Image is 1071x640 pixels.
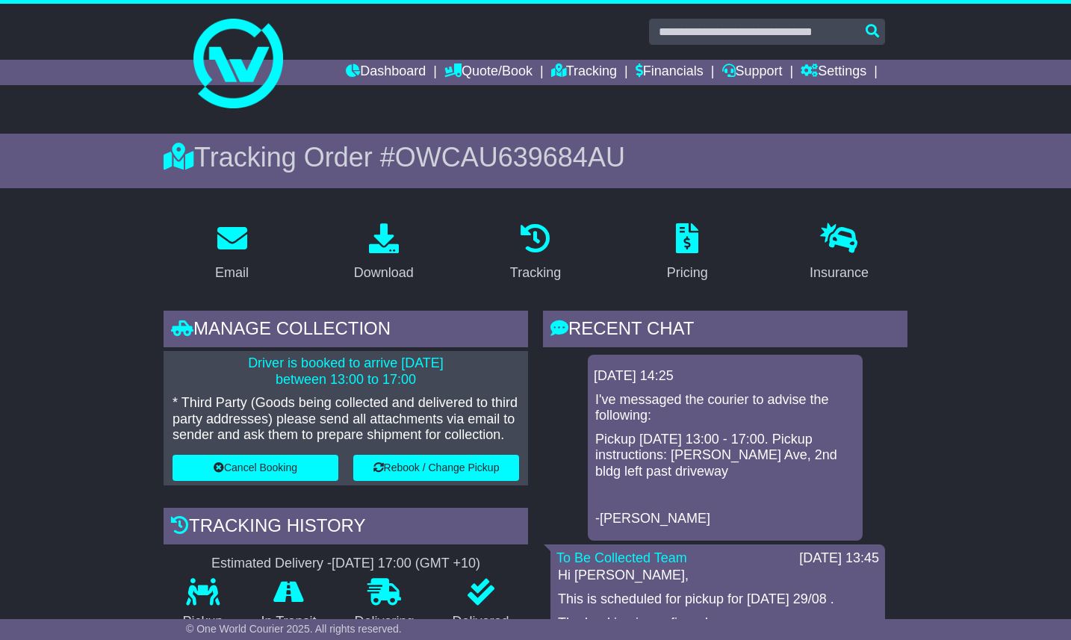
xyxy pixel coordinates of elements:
[657,218,718,288] a: Pricing
[433,614,528,630] p: Delivered
[346,60,426,85] a: Dashboard
[722,60,783,85] a: Support
[551,60,617,85] a: Tracking
[558,568,878,584] p: Hi [PERSON_NAME],
[242,614,335,630] p: In Transit
[344,218,423,288] a: Download
[800,218,878,288] a: Insurance
[173,455,338,481] button: Cancel Booking
[164,311,528,351] div: Manage collection
[395,142,625,173] span: OWCAU639684AU
[332,556,480,572] div: [DATE] 17:00 (GMT +10)
[636,60,704,85] a: Financials
[595,511,855,527] p: -[PERSON_NAME]
[595,392,855,424] p: I've messaged the courier to advise the following:
[173,395,519,444] p: * Third Party (Goods being collected and delivered to third party addresses) please send all atta...
[543,311,907,351] div: RECENT CHAT
[810,263,869,283] div: Insurance
[173,355,519,388] p: Driver is booked to arrive [DATE] between 13:00 to 17:00
[595,432,855,480] p: Pickup [DATE] 13:00 - 17:00. Pickup instructions: [PERSON_NAME] Ave, 2nd bldg left past driveway
[799,550,879,567] div: [DATE] 13:45
[500,218,571,288] a: Tracking
[556,550,687,565] a: To Be Collected Team
[558,591,878,608] p: This is scheduled for pickup for [DATE] 29/08 .
[164,556,528,572] div: Estimated Delivery -
[801,60,866,85] a: Settings
[164,141,907,173] div: Tracking Order #
[335,614,433,630] p: Delivering
[215,263,249,283] div: Email
[667,263,708,283] div: Pricing
[186,623,402,635] span: © One World Courier 2025. All rights reserved.
[164,508,528,548] div: Tracking history
[164,614,242,630] p: Pickup
[354,263,414,283] div: Download
[444,60,533,85] a: Quote/Book
[510,263,561,283] div: Tracking
[594,368,857,385] div: [DATE] 14:25
[558,615,878,632] p: The booking is confirmed.
[353,455,519,481] button: Rebook / Change Pickup
[205,218,258,288] a: Email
